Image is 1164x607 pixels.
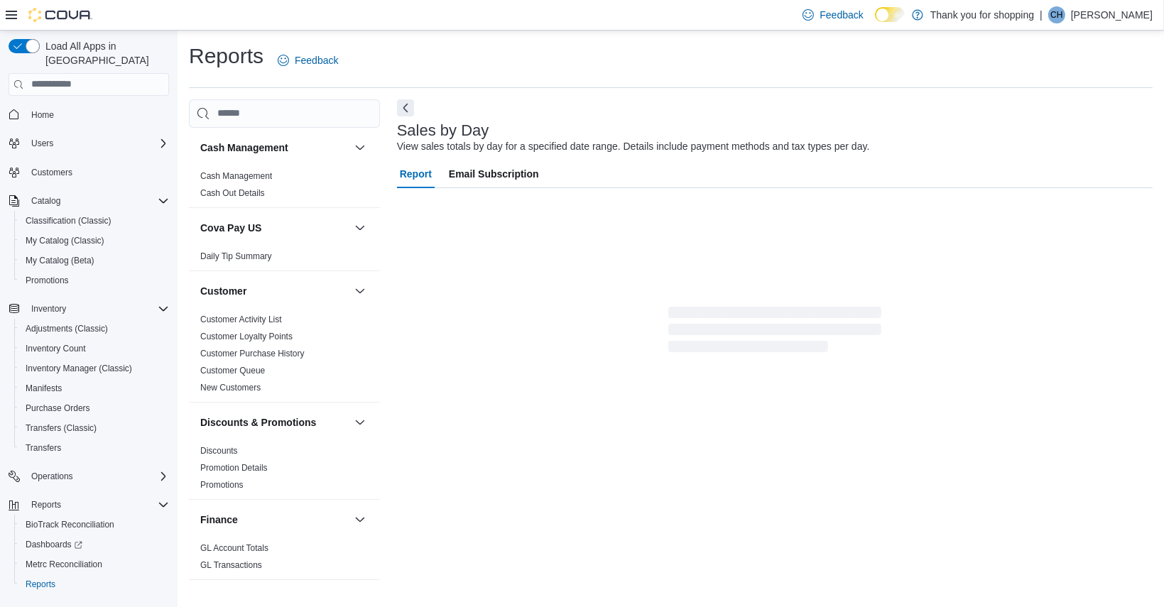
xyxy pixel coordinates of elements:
[20,212,117,229] a: Classification (Classic)
[26,135,59,152] button: Users
[31,303,66,315] span: Inventory
[3,162,175,182] button: Customers
[200,365,265,376] span: Customer Queue
[20,556,108,573] a: Metrc Reconciliation
[26,496,67,513] button: Reports
[200,446,238,456] a: Discounts
[200,479,244,491] span: Promotions
[20,400,169,417] span: Purchase Orders
[189,311,380,402] div: Customer
[200,170,272,182] span: Cash Management
[14,535,175,554] a: Dashboards
[1050,6,1062,23] span: CH
[26,192,66,209] button: Catalog
[26,192,169,209] span: Catalog
[14,378,175,398] button: Manifests
[26,300,169,317] span: Inventory
[200,314,282,325] span: Customer Activity List
[20,272,75,289] a: Promotions
[200,366,265,376] a: Customer Queue
[200,221,261,235] h3: Cova Pay US
[400,160,432,188] span: Report
[26,539,82,550] span: Dashboards
[20,439,169,456] span: Transfers
[26,468,169,485] span: Operations
[189,42,263,70] h1: Reports
[14,398,175,418] button: Purchase Orders
[200,415,316,430] h3: Discounts & Promotions
[26,275,69,286] span: Promotions
[26,106,60,124] a: Home
[31,471,73,482] span: Operations
[14,554,175,574] button: Metrc Reconciliation
[20,576,169,593] span: Reports
[20,380,169,397] span: Manifests
[295,53,338,67] span: Feedback
[352,414,369,431] button: Discounts & Promotions
[397,139,870,154] div: View sales totals by day for a specified date range. Details include payment methods and tax type...
[930,6,1034,23] p: Thank you for shopping
[668,310,881,355] span: Loading
[26,300,72,317] button: Inventory
[200,284,246,298] h3: Customer
[200,559,262,571] span: GL Transactions
[200,415,349,430] button: Discounts & Promotions
[14,438,175,458] button: Transfers
[200,187,265,199] span: Cash Out Details
[3,495,175,515] button: Reports
[31,109,54,121] span: Home
[14,359,175,378] button: Inventory Manager (Classic)
[200,348,305,359] span: Customer Purchase History
[352,283,369,300] button: Customer
[26,422,97,434] span: Transfers (Classic)
[200,462,268,474] span: Promotion Details
[189,540,380,579] div: Finance
[31,195,60,207] span: Catalog
[20,272,169,289] span: Promotions
[397,122,489,139] h3: Sales by Day
[20,212,169,229] span: Classification (Classic)
[797,1,869,29] a: Feedback
[352,139,369,156] button: Cash Management
[31,499,61,510] span: Reports
[26,579,55,590] span: Reports
[200,188,265,198] a: Cash Out Details
[20,252,100,269] a: My Catalog (Beta)
[26,519,114,530] span: BioTrack Reconciliation
[20,516,120,533] a: BioTrack Reconciliation
[26,468,79,485] button: Operations
[1048,6,1065,23] div: Christy Han
[28,8,92,22] img: Cova
[200,382,261,393] span: New Customers
[200,513,349,527] button: Finance
[200,284,349,298] button: Customer
[20,320,114,337] a: Adjustments (Classic)
[200,315,282,324] a: Customer Activity List
[26,215,111,226] span: Classification (Classic)
[200,349,305,359] a: Customer Purchase History
[3,466,175,486] button: Operations
[14,339,175,359] button: Inventory Count
[200,251,272,261] a: Daily Tip Summary
[200,445,238,456] span: Discounts
[200,251,272,262] span: Daily Tip Summary
[20,536,169,553] span: Dashboards
[14,231,175,251] button: My Catalog (Classic)
[26,403,90,414] span: Purchase Orders
[14,251,175,270] button: My Catalog (Beta)
[20,420,169,437] span: Transfers (Classic)
[26,106,169,124] span: Home
[200,171,272,181] a: Cash Management
[200,221,349,235] button: Cova Pay US
[3,191,175,211] button: Catalog
[20,340,92,357] a: Inventory Count
[200,141,288,155] h3: Cash Management
[31,167,72,178] span: Customers
[200,141,349,155] button: Cash Management
[26,163,169,181] span: Customers
[26,235,104,246] span: My Catalog (Classic)
[26,343,86,354] span: Inventory Count
[200,542,268,554] span: GL Account Totals
[200,480,244,490] a: Promotions
[20,516,169,533] span: BioTrack Reconciliation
